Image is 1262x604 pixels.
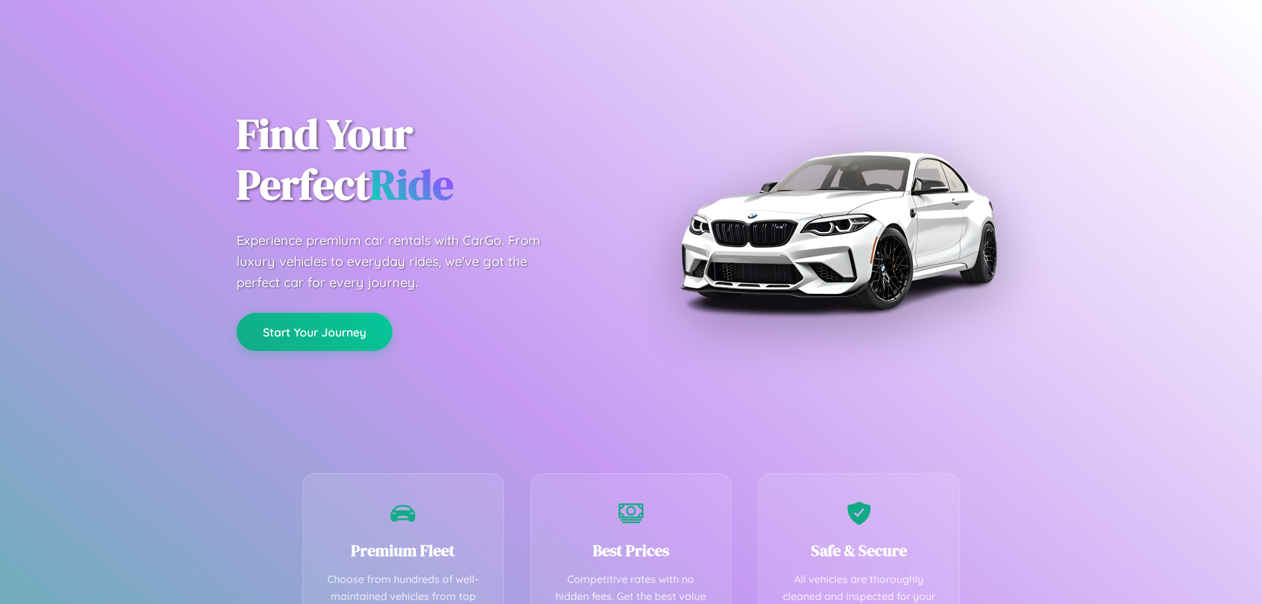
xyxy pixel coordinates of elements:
[323,540,484,561] h3: Premium Fleet
[237,313,392,351] button: Start Your Journey
[674,66,1002,394] img: Premium BMW car rental vehicle
[237,230,565,293] p: Experience premium car rentals with CarGo. From luxury vehicles to everyday rides, we've got the ...
[778,540,939,561] h3: Safe & Secure
[237,109,611,210] h1: Find Your Perfect
[551,540,712,561] h3: Best Prices
[370,156,454,213] span: Ride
